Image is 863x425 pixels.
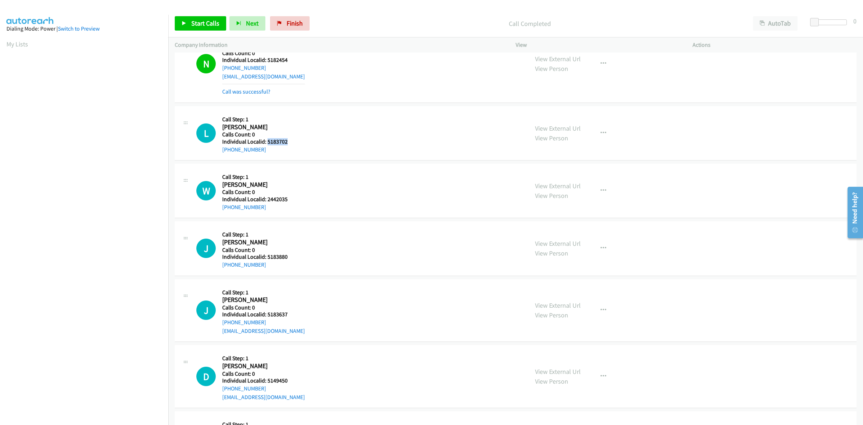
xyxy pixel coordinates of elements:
[222,73,305,80] a: [EMAIL_ADDRESS][DOMAIN_NAME]
[222,247,291,254] h5: Calls Count: 0
[196,300,216,320] h1: J
[191,19,219,27] span: Start Calls
[222,181,291,189] h2: [PERSON_NAME]
[535,55,581,63] a: View External Url
[222,385,266,392] a: [PHONE_NUMBER]
[6,40,28,48] a: My Lists
[287,19,303,27] span: Finish
[222,146,266,153] a: [PHONE_NUMBER]
[222,196,291,203] h5: Individual Localid: 2442035
[814,19,847,25] div: Delay between calls (in seconds)
[222,88,270,95] a: Call was successful?
[535,377,568,385] a: View Person
[222,204,266,211] a: [PHONE_NUMBER]
[246,19,259,27] span: Next
[6,55,168,397] iframe: Dialpad
[196,123,216,143] h1: L
[222,173,291,181] h5: Call Step: 1
[196,239,216,258] h1: J
[222,311,305,318] h5: Individual Localid: 5183637
[222,116,291,123] h5: Call Step: 1
[196,367,216,386] h1: D
[535,249,568,257] a: View Person
[270,16,310,31] a: Finish
[222,362,291,370] h2: [PERSON_NAME]
[753,16,798,31] button: AutoTab
[222,189,291,196] h5: Calls Count: 0
[196,181,216,200] h1: W
[222,355,305,362] h5: Call Step: 1
[222,370,305,377] h5: Calls Count: 0
[222,123,291,131] h2: [PERSON_NAME]
[319,19,740,28] p: Call Completed
[222,50,305,57] h5: Calls Count: 0
[196,54,216,73] h1: N
[175,16,226,31] a: Start Calls
[222,64,266,71] a: [PHONE_NUMBER]
[693,41,857,49] p: Actions
[222,238,291,247] h2: [PERSON_NAME]
[222,261,266,268] a: [PHONE_NUMBER]
[222,253,291,261] h5: Individual Localid: 5183880
[222,394,305,401] a: [EMAIL_ADDRESS][DOMAIN_NAME]
[222,138,291,145] h5: Individual Localid: 5183702
[842,184,863,241] iframe: Resource Center
[222,56,305,64] h5: Individual Localid: 5182454
[535,182,581,190] a: View External Url
[222,377,305,384] h5: Individual Localid: 5149450
[175,41,503,49] p: Company Information
[535,367,581,376] a: View External Url
[535,301,581,309] a: View External Url
[222,131,291,138] h5: Calls Count: 0
[58,25,100,32] a: Switch to Preview
[853,16,857,26] div: 0
[222,231,291,238] h5: Call Step: 1
[222,304,305,311] h5: Calls Count: 0
[535,191,568,200] a: View Person
[535,311,568,319] a: View Person
[6,24,162,33] div: Dialing Mode: Power |
[535,134,568,142] a: View Person
[535,239,581,248] a: View External Url
[516,41,680,49] p: View
[222,289,305,296] h5: Call Step: 1
[222,296,291,304] h2: [PERSON_NAME]
[535,64,568,73] a: View Person
[222,327,305,334] a: [EMAIL_ADDRESS][DOMAIN_NAME]
[196,300,216,320] div: The call is yet to be attempted
[196,367,216,386] div: The call is yet to be attempted
[222,319,266,326] a: [PHONE_NUMBER]
[229,16,265,31] button: Next
[535,124,581,132] a: View External Url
